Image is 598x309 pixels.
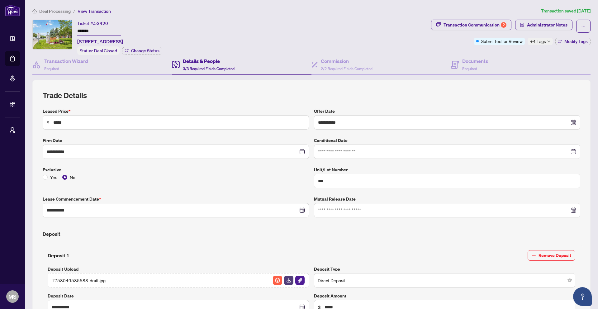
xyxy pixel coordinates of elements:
[48,273,309,288] span: 1758049585583-draft.jpgFile ArchiveFile DownloadFile Attachement
[43,196,309,202] label: Lease Commencement Date
[431,20,511,30] button: Transaction Communication2
[555,38,591,45] button: Modify Tags
[547,40,550,43] span: down
[47,119,50,126] span: $
[94,21,108,26] span: 53420
[67,174,78,181] span: No
[48,292,309,299] label: Deposit Date
[568,278,572,282] span: close-circle
[39,8,71,14] span: Deal Processing
[444,20,506,30] div: Transaction Communication
[314,137,580,144] label: Conditional Date
[541,7,591,15] article: Transaction saved [DATE]
[295,275,305,285] button: File Attachement
[8,292,17,301] span: MS
[43,108,309,115] label: Leased Price
[564,39,588,44] span: Modify Tags
[43,230,580,238] h4: Deposit
[528,250,575,261] button: Remove Deposit
[273,275,282,285] button: File Archive
[321,57,373,65] h4: Commission
[48,266,309,273] label: Deposit Upload
[314,292,575,299] label: Deposit Amount
[73,7,75,15] li: /
[295,276,305,285] img: File Attachement
[183,66,235,71] span: 3/3 Required Fields Completed
[44,57,88,65] h4: Transaction Wizard
[48,252,69,259] h4: Deposit 1
[284,276,293,285] img: File Download
[581,24,586,28] span: ellipsis
[273,276,282,285] img: File Archive
[321,66,373,71] span: 2/2 Required Fields Completed
[131,49,159,53] span: Change Status
[44,66,59,71] span: Required
[78,8,111,14] span: View Transaction
[77,20,108,27] div: Ticket #:
[48,174,60,181] span: Yes
[530,38,546,45] span: +4 Tags
[318,274,572,286] span: Direct Deposit
[573,287,592,306] button: Open asap
[43,137,309,144] label: Firm Date
[9,127,16,133] span: user-switch
[122,47,162,55] button: Change Status
[314,166,580,173] label: Unit/Lot Number
[94,48,117,54] span: Deal Closed
[515,20,572,30] button: Administrator Notes
[539,250,571,260] span: Remove Deposit
[527,20,567,30] span: Administrator Notes
[32,9,37,13] span: home
[77,38,123,45] span: [STREET_ADDRESS]
[314,196,580,202] label: Mutual Release Date
[462,57,488,65] h4: Documents
[77,46,120,55] div: Status:
[33,20,72,49] img: IMG-E12315024_1.jpg
[52,277,106,284] span: 1758049585583-draft.jpg
[314,108,580,115] label: Offer Date
[5,5,20,16] img: logo
[520,23,524,27] span: solution
[532,253,536,258] span: minus
[501,22,506,28] div: 2
[462,66,477,71] span: Required
[314,266,575,273] label: Deposit Type
[183,57,235,65] h4: Details & People
[284,275,294,285] button: File Download
[481,38,523,45] span: Submitted for Review
[43,90,580,100] h2: Trade Details
[43,166,309,173] label: Exclusive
